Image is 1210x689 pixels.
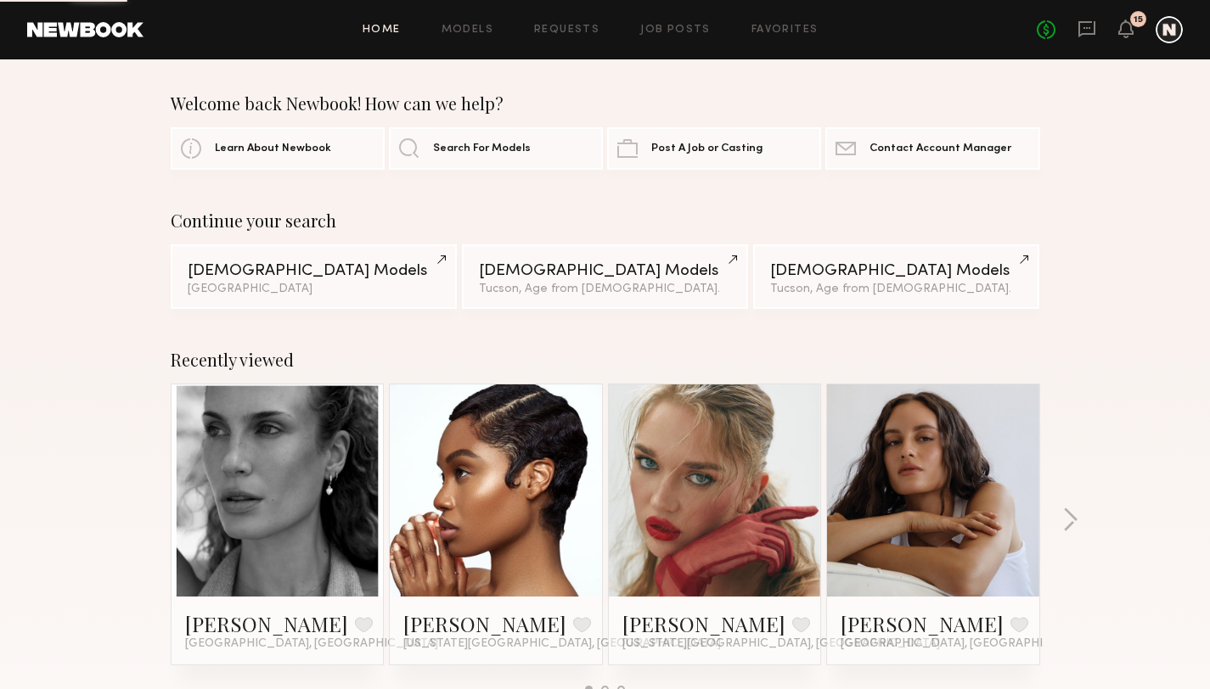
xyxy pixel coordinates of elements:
div: [GEOGRAPHIC_DATA] [188,283,440,295]
span: Learn About Newbook [215,143,331,154]
a: [DEMOGRAPHIC_DATA] ModelsTucson, Age from [DEMOGRAPHIC_DATA]. [753,244,1039,309]
div: Tucson, Age from [DEMOGRAPHIC_DATA]. [770,283,1022,295]
div: Tucson, Age from [DEMOGRAPHIC_DATA]. [479,283,731,295]
a: Search For Models [389,127,603,170]
span: Contact Account Manager [870,143,1011,154]
div: [DEMOGRAPHIC_DATA] Models [479,263,731,279]
span: Post A Job or Casting [651,143,763,154]
a: [PERSON_NAME] [622,610,785,637]
span: Search For Models [433,143,531,154]
a: Requests [534,25,599,36]
span: [US_STATE][GEOGRAPHIC_DATA], [GEOGRAPHIC_DATA] [403,637,721,651]
div: Continue your search [171,210,1040,231]
span: [US_STATE][GEOGRAPHIC_DATA], [GEOGRAPHIC_DATA] [622,637,940,651]
div: 15 [1134,15,1143,25]
a: Contact Account Manager [825,127,1039,170]
span: [GEOGRAPHIC_DATA], [GEOGRAPHIC_DATA] [185,637,438,651]
a: Favorites [751,25,819,36]
div: Welcome back Newbook! How can we help? [171,93,1040,114]
a: [DEMOGRAPHIC_DATA] Models[GEOGRAPHIC_DATA] [171,244,457,309]
span: [GEOGRAPHIC_DATA], [GEOGRAPHIC_DATA] [841,637,1094,651]
a: [DEMOGRAPHIC_DATA] ModelsTucson, Age from [DEMOGRAPHIC_DATA]. [462,244,748,309]
a: Post A Job or Casting [607,127,821,170]
div: Recently viewed [171,350,1040,370]
a: Learn About Newbook [171,127,385,170]
a: Home [363,25,401,36]
a: Models [442,25,493,36]
a: [PERSON_NAME] [185,610,348,637]
div: [DEMOGRAPHIC_DATA] Models [188,263,440,279]
a: [PERSON_NAME] [841,610,1004,637]
a: [PERSON_NAME] [403,610,566,637]
a: Job Posts [640,25,711,36]
div: [DEMOGRAPHIC_DATA] Models [770,263,1022,279]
